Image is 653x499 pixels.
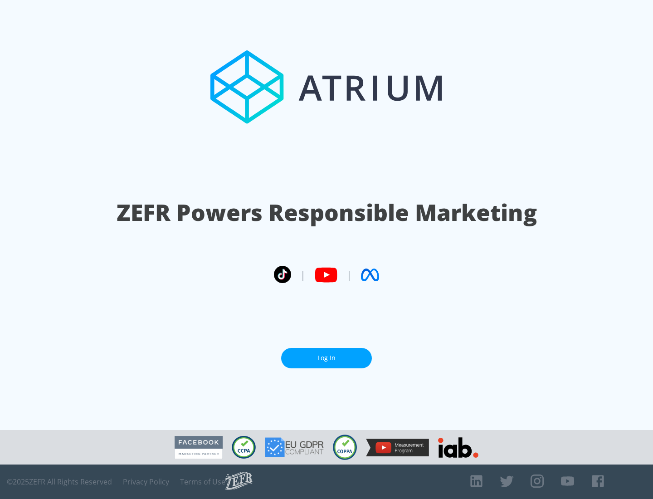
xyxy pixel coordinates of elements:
span: | [300,268,306,282]
img: COPPA Compliant [333,435,357,460]
a: Privacy Policy [123,477,169,486]
h1: ZEFR Powers Responsible Marketing [117,197,537,228]
img: Facebook Marketing Partner [175,436,223,459]
img: IAB [438,437,478,458]
img: YouTube Measurement Program [366,439,429,456]
img: GDPR Compliant [265,437,324,457]
a: Terms of Use [180,477,225,486]
img: CCPA Compliant [232,436,256,459]
a: Log In [281,348,372,368]
span: © 2025 ZEFR All Rights Reserved [7,477,112,486]
span: | [346,268,352,282]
